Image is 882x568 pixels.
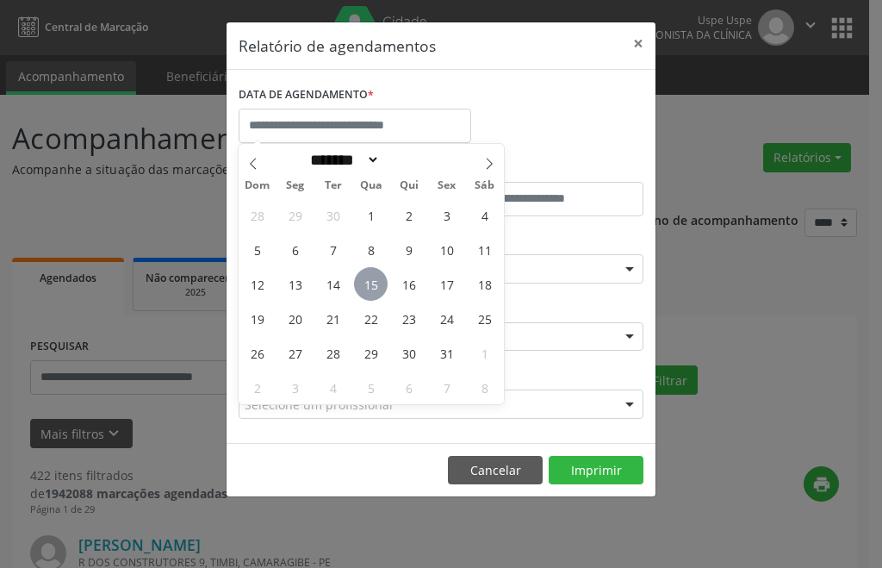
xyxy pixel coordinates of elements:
span: Qui [390,180,428,191]
span: Outubro 13, 2025 [278,267,312,301]
span: Outubro 10, 2025 [430,233,463,266]
span: Outubro 16, 2025 [392,267,425,301]
button: Imprimir [549,456,643,485]
span: Novembro 6, 2025 [392,371,425,404]
span: Outubro 6, 2025 [278,233,312,266]
span: Outubro 8, 2025 [354,233,388,266]
span: Novembro 7, 2025 [430,371,463,404]
span: Outubro 23, 2025 [392,302,425,335]
span: Outubro 9, 2025 [392,233,425,266]
span: Sex [428,180,466,191]
button: Close [621,22,655,65]
span: Outubro 18, 2025 [468,267,501,301]
span: Outubro 27, 2025 [278,336,312,370]
span: Qua [352,180,390,191]
span: Outubro 7, 2025 [316,233,350,266]
span: Outubro 2, 2025 [392,198,425,232]
span: Outubro 15, 2025 [354,267,388,301]
span: Outubro 31, 2025 [430,336,463,370]
span: Outubro 5, 2025 [240,233,274,266]
span: Novembro 8, 2025 [468,371,501,404]
span: Setembro 30, 2025 [316,198,350,232]
span: Dom [239,180,276,191]
span: Sáb [466,180,504,191]
span: Outubro 19, 2025 [240,302,274,335]
span: Novembro 4, 2025 [316,371,350,404]
span: Outubro 24, 2025 [430,302,463,335]
span: Novembro 3, 2025 [278,371,312,404]
input: Year [380,151,437,169]
span: Selecione um profissional [245,396,393,414]
span: Outubro 30, 2025 [392,336,425,370]
span: Outubro 14, 2025 [316,267,350,301]
span: Outubro 17, 2025 [430,267,463,301]
span: Outubro 3, 2025 [430,198,463,232]
span: Outubro 26, 2025 [240,336,274,370]
span: Outubro 29, 2025 [354,336,388,370]
span: Outubro 11, 2025 [468,233,501,266]
span: Outubro 22, 2025 [354,302,388,335]
span: Outubro 1, 2025 [354,198,388,232]
span: Outubro 28, 2025 [316,336,350,370]
span: Setembro 29, 2025 [278,198,312,232]
span: Seg [276,180,314,191]
label: ATÉ [445,155,643,182]
span: Setembro 28, 2025 [240,198,274,232]
span: Novembro 2, 2025 [240,371,274,404]
select: Month [305,151,381,169]
span: Outubro 20, 2025 [278,302,312,335]
span: Ter [314,180,352,191]
button: Cancelar [448,456,543,485]
span: Outubro 4, 2025 [468,198,501,232]
span: Novembro 5, 2025 [354,371,388,404]
span: Novembro 1, 2025 [468,336,501,370]
h5: Relatório de agendamentos [239,34,436,57]
span: Outubro 12, 2025 [240,267,274,301]
span: Outubro 25, 2025 [468,302,501,335]
label: DATA DE AGENDAMENTO [239,82,374,109]
span: Outubro 21, 2025 [316,302,350,335]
